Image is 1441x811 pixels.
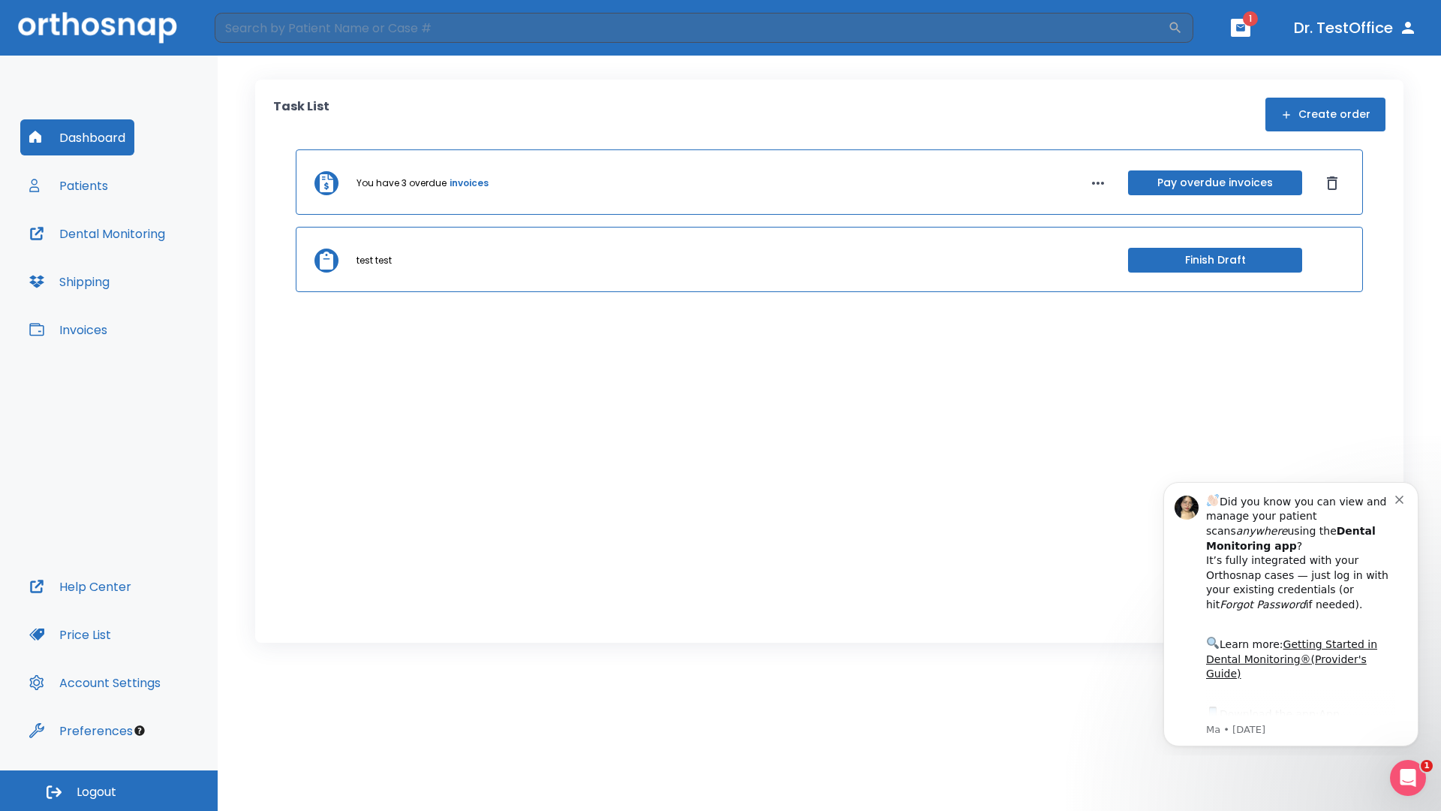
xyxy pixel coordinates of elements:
[1265,98,1385,131] button: Create order
[254,23,266,35] button: Dismiss notification
[356,254,392,267] p: test test
[215,13,1168,43] input: Search by Patient Name or Case #
[1421,760,1433,772] span: 1
[20,568,140,604] button: Help Center
[1320,171,1344,195] button: Dismiss
[77,784,116,800] span: Logout
[356,176,447,190] p: You have 3 overdue
[20,312,116,348] button: Invoices
[1243,11,1258,26] span: 1
[1141,469,1441,755] iframe: Intercom notifications message
[20,216,174,252] button: Dental Monitoring
[20,167,117,204] button: Patients
[18,12,177,43] img: Orthosnap
[133,724,146,737] div: Tooltip anchor
[65,236,254,312] div: Download the app: | ​ Let us know if you need help getting started!
[273,98,329,131] p: Task List
[65,240,199,267] a: App Store
[1128,170,1302,195] button: Pay overdue invoices
[1128,248,1302,273] button: Finish Draft
[20,119,134,155] button: Dashboard
[20,665,170,701] button: Account Settings
[65,255,254,268] p: Message from Ma, sent 8w ago
[1390,760,1426,796] iframe: Intercom live chat
[1288,14,1423,41] button: Dr. TestOffice
[20,713,142,749] button: Preferences
[450,176,489,190] a: invoices
[20,264,119,300] button: Shipping
[20,617,120,653] button: Price List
